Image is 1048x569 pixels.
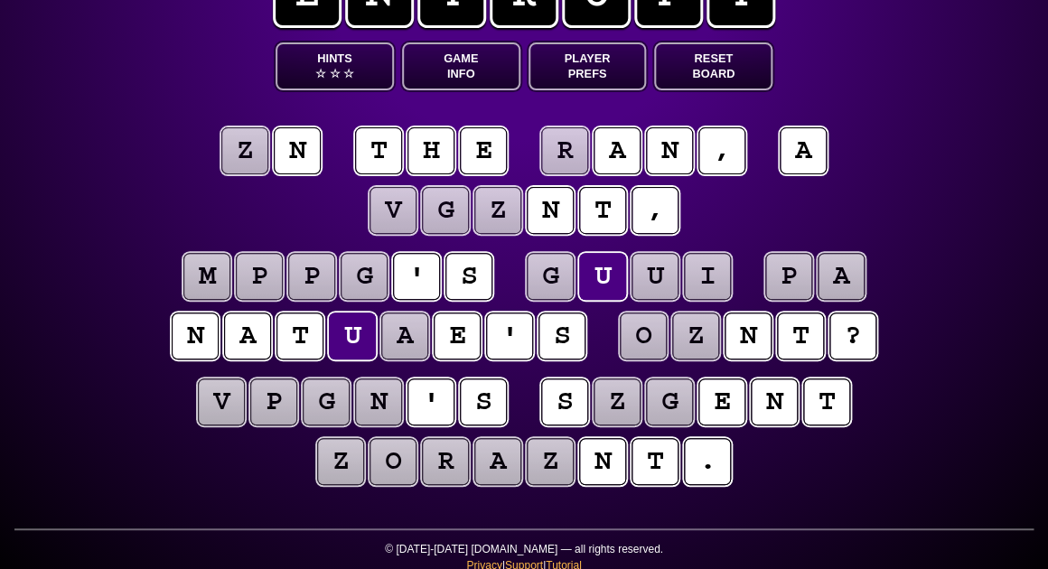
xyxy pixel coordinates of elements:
[646,127,693,174] puzzle-tile: n
[632,253,678,300] puzzle-tile: u
[370,438,416,485] puzzle-tile: o
[341,253,388,300] puzzle-tile: g
[276,312,323,359] puzzle-tile: t
[486,312,533,359] puzzle-tile: '
[355,127,402,174] puzzle-tile: t
[474,187,521,234] puzzle-tile: z
[407,127,454,174] puzzle-tile: h
[303,378,350,425] puzzle-tile: g
[317,438,364,485] puzzle-tile: z
[698,378,745,425] puzzle-tile: e
[803,378,850,425] puzzle-tile: t
[579,438,626,485] puzzle-tile: n
[370,187,416,234] puzzle-tile: v
[198,378,245,425] puzzle-tile: v
[698,127,745,174] puzzle-tile: ,
[527,187,574,234] puzzle-tile: n
[460,127,507,174] puzzle-tile: e
[620,312,667,359] puzzle-tile: o
[329,66,340,81] span: ☆
[393,253,440,300] puzzle-tile: '
[274,127,321,174] puzzle-tile: n
[780,127,827,174] puzzle-tile: a
[646,378,693,425] puzzle-tile: g
[381,312,428,359] puzzle-tile: a
[474,438,521,485] puzzle-tile: a
[183,253,230,300] puzzle-tile: m
[579,253,626,300] puzzle-tile: u
[672,312,719,359] puzzle-tile: z
[777,312,824,359] puzzle-tile: t
[460,378,507,425] puzzle-tile: s
[224,312,271,359] puzzle-tile: a
[538,312,585,359] puzzle-tile: s
[355,378,402,425] puzzle-tile: n
[751,378,798,425] puzzle-tile: n
[527,438,574,485] puzzle-tile: z
[527,253,574,300] puzzle-tile: g
[684,253,731,300] puzzle-tile: i
[529,42,647,90] button: PlayerPrefs
[407,378,454,425] puzzle-tile: '
[594,127,641,174] puzzle-tile: a
[402,42,520,90] button: GameInfo
[632,187,678,234] puzzle-tile: ,
[288,253,335,300] puzzle-tile: p
[765,253,812,300] puzzle-tile: p
[725,312,772,359] puzzle-tile: n
[434,312,481,359] puzzle-tile: e
[172,312,219,359] puzzle-tile: n
[236,253,283,300] puzzle-tile: p
[684,438,731,485] puzzle-tile: .
[654,42,772,90] button: ResetBoard
[818,253,865,300] puzzle-tile: a
[221,127,268,174] puzzle-tile: z
[250,378,297,425] puzzle-tile: p
[329,312,376,359] puzzle-tile: u
[422,438,469,485] puzzle-tile: r
[829,312,876,359] puzzle-tile: ?
[276,42,394,90] button: Hints☆ ☆ ☆
[315,66,326,81] span: ☆
[541,378,588,425] puzzle-tile: s
[422,187,469,234] puzzle-tile: g
[579,187,626,234] puzzle-tile: t
[594,378,641,425] puzzle-tile: z
[343,66,354,81] span: ☆
[541,127,588,174] puzzle-tile: r
[632,438,678,485] puzzle-tile: t
[445,253,492,300] puzzle-tile: s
